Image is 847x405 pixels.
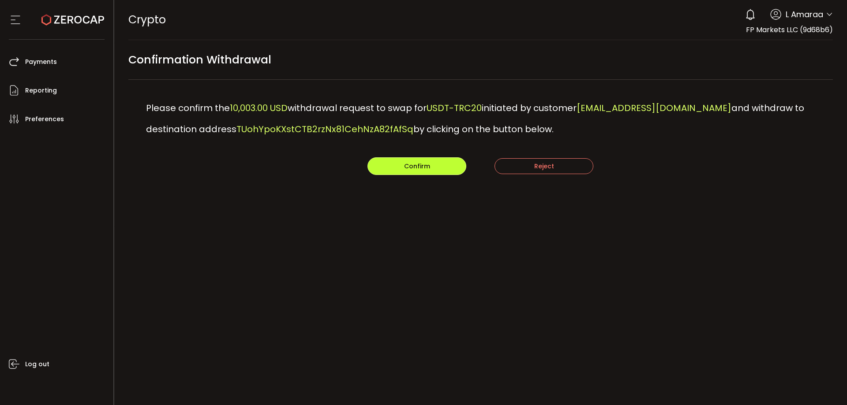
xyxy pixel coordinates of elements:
span: Confirmation Withdrawal [128,50,271,70]
span: initiated by customer [482,102,577,114]
span: Reject [534,162,554,171]
iframe: Chat Widget [744,310,847,405]
span: withdrawal request to swap for [288,102,427,114]
span: Crypto [128,12,166,27]
span: L Amaraa [786,8,823,20]
span: Payments [25,56,57,68]
span: Confirm [404,162,430,171]
span: FP Markets LLC (9d68b6) [746,25,833,35]
span: Log out [25,358,49,371]
button: Reject [495,158,593,174]
span: Preferences [25,113,64,126]
span: Reporting [25,84,57,97]
span: 10,003.00 USD [230,102,288,114]
span: by clicking on the button below. [413,123,554,135]
span: Please confirm the [146,102,230,114]
span: [EMAIL_ADDRESS][DOMAIN_NAME] [577,102,731,114]
span: TUohYpoKXstCTB2rzNx81CehNzA82fAfSq [236,123,413,135]
button: Confirm [367,157,466,175]
span: USDT-TRC20 [427,102,482,114]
